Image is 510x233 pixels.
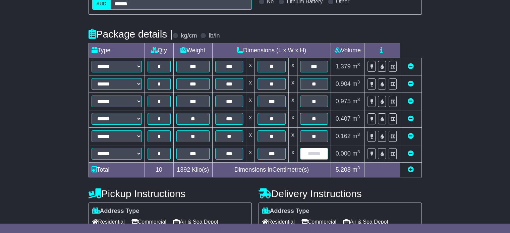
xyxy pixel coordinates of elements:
td: Dimensions (L x W x H) [212,43,331,58]
span: 0.000 [336,150,351,157]
td: Qty [145,43,173,58]
span: 0.975 [336,98,351,105]
td: x [246,93,255,110]
a: Remove this item [408,80,414,87]
sup: 3 [357,114,360,119]
span: 5.208 [336,166,351,173]
span: m [352,166,360,173]
a: Add new item [408,166,414,173]
sup: 3 [357,132,360,137]
span: m [352,150,360,157]
sup: 3 [357,79,360,84]
td: x [288,145,297,163]
sup: 3 [357,97,360,102]
span: 1.379 [336,63,351,70]
a: Remove this item [408,150,414,157]
span: Commercial [131,217,166,227]
span: Residential [262,217,295,227]
label: lb/in [209,32,220,40]
td: x [288,58,297,75]
td: x [288,110,297,128]
td: x [246,145,255,163]
a: Remove this item [408,133,414,139]
span: m [352,115,360,122]
span: m [352,63,360,70]
label: Address Type [92,208,139,215]
h4: Delivery Instructions [259,188,422,199]
span: 0.904 [336,80,351,87]
label: kg/cm [181,32,197,40]
td: Volume [331,43,364,58]
sup: 3 [357,149,360,154]
span: m [352,80,360,87]
span: Air & Sea Depot [343,217,388,227]
td: x [288,128,297,145]
a: Remove this item [408,63,414,70]
span: 0.162 [336,133,351,139]
td: x [246,75,255,93]
sup: 3 [357,165,360,170]
span: 1392 [177,166,190,173]
td: x [246,58,255,75]
td: x [288,75,297,93]
td: Dimensions in Centimetre(s) [212,163,331,177]
a: Remove this item [408,115,414,122]
span: m [352,133,360,139]
span: Air & Sea Depot [173,217,218,227]
td: x [288,93,297,110]
span: Residential [92,217,125,227]
a: Remove this item [408,98,414,105]
td: Kilo(s) [173,163,212,177]
td: x [246,110,255,128]
td: 10 [145,163,173,177]
td: Total [89,163,145,177]
span: m [352,98,360,105]
td: Type [89,43,145,58]
span: 0.407 [336,115,351,122]
h4: Pickup Instructions [89,188,252,199]
td: Weight [173,43,212,58]
span: Commercial [301,217,336,227]
sup: 3 [357,62,360,67]
td: x [246,128,255,145]
label: Address Type [262,208,309,215]
h4: Package details | [89,28,173,40]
